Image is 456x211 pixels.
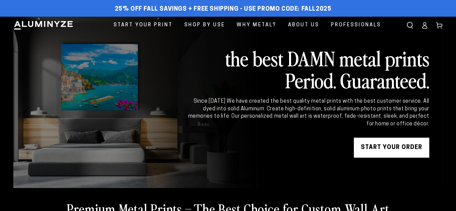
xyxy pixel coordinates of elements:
[326,17,386,34] a: Professionals
[13,20,73,30] img: Aluminyze
[288,21,319,30] span: About Us
[179,17,230,34] a: Shop By Use
[283,17,324,34] a: About Us
[184,21,225,30] span: Shop By Use
[232,17,281,34] a: Why Metal?
[187,47,429,91] h2: the best DAMN metal prints Period. Guaranteed.
[237,21,276,30] span: Why Metal?
[187,98,429,128] div: Since [DATE] We have created the best quality metal prints with the best customer service. All dy...
[115,6,331,13] span: 25% off FALL Savings + Free Shipping - Use Promo Code: FALL2025
[331,21,381,30] span: Professionals
[113,21,173,30] span: Start Your Print
[354,138,429,158] a: START YOUR Order
[403,18,417,33] summary: Search our site
[108,17,178,34] a: Start Your Print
